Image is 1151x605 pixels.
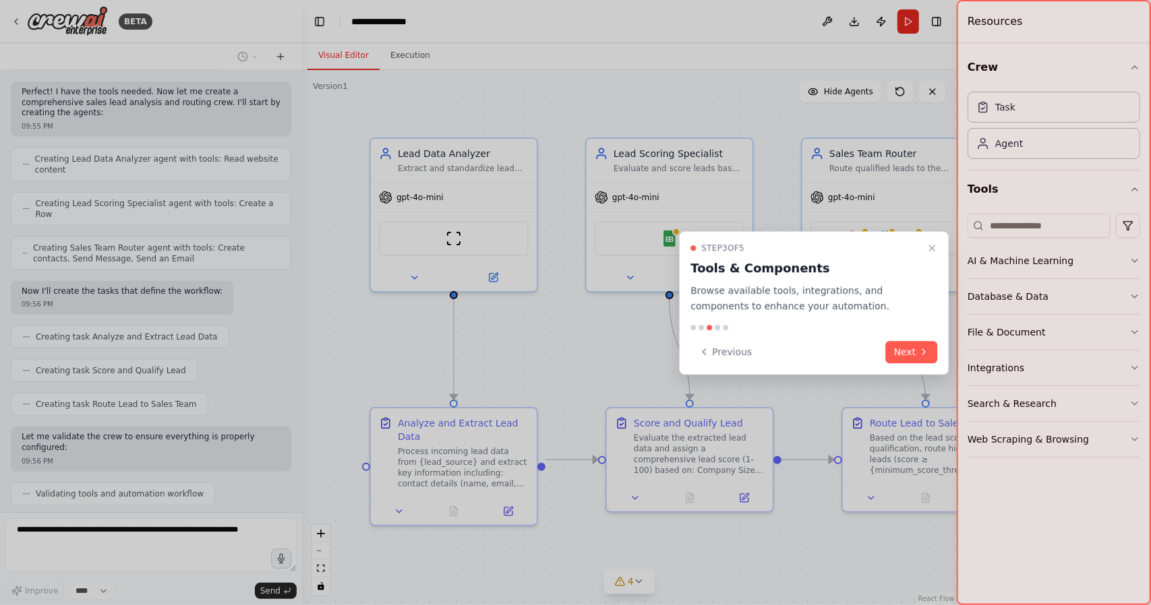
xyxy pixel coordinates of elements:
button: Next [886,341,938,363]
span: Step 3 of 5 [701,243,744,253]
button: Hide left sidebar [310,12,329,31]
button: Close walkthrough [924,240,940,256]
h3: Tools & Components [690,259,921,278]
p: Browse available tools, integrations, and components to enhance your automation. [690,283,921,314]
button: Previous [690,341,760,363]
